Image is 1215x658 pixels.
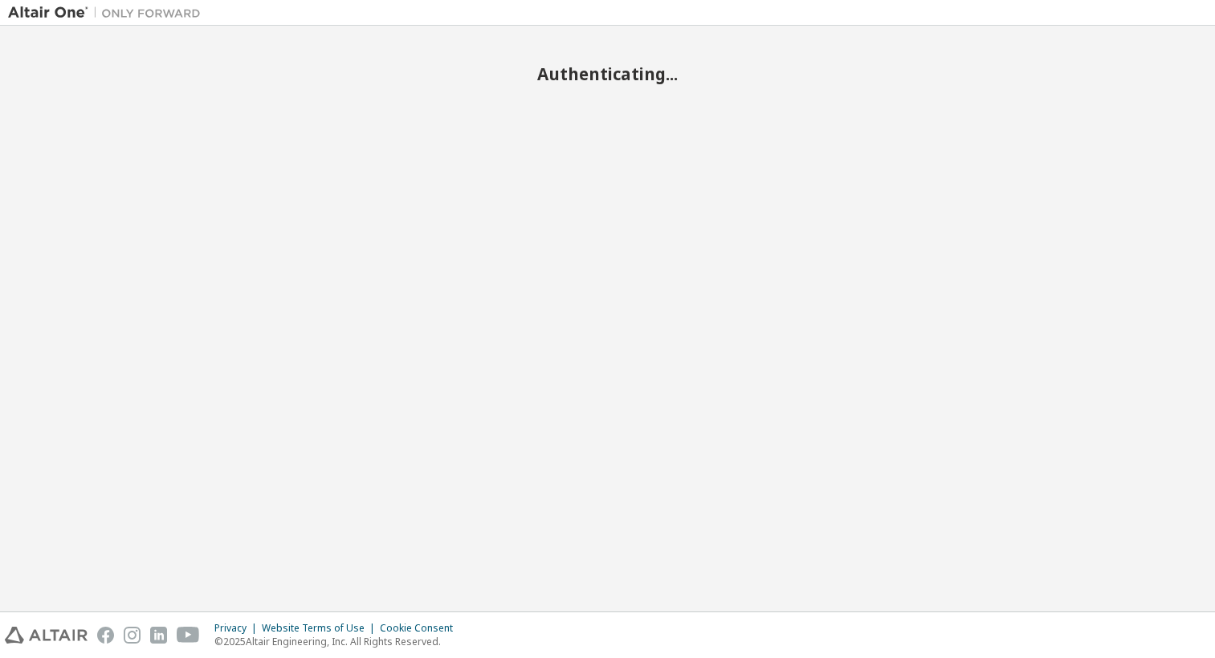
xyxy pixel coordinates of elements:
p: © 2025 Altair Engineering, Inc. All Rights Reserved. [214,635,463,648]
img: altair_logo.svg [5,627,88,644]
img: Altair One [8,5,209,21]
img: facebook.svg [97,627,114,644]
h2: Authenticating... [8,63,1207,84]
img: linkedin.svg [150,627,167,644]
img: youtube.svg [177,627,200,644]
div: Privacy [214,622,262,635]
img: instagram.svg [124,627,141,644]
div: Cookie Consent [380,622,463,635]
div: Website Terms of Use [262,622,380,635]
